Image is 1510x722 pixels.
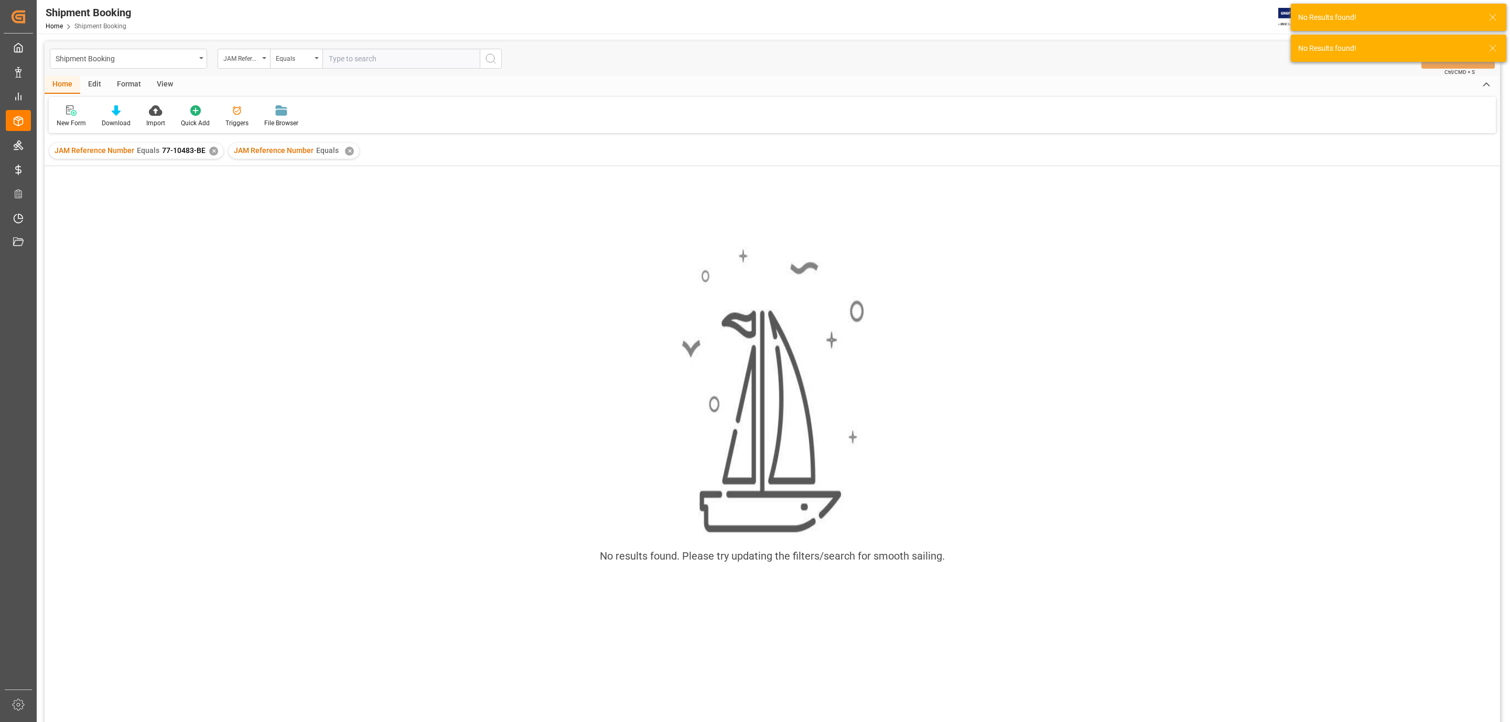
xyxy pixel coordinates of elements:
[56,51,196,64] div: Shipment Booking
[264,118,298,128] div: File Browser
[181,118,210,128] div: Quick Add
[1298,43,1479,54] div: No Results found!
[1444,68,1475,76] span: Ctrl/CMD + S
[681,247,864,535] img: smooth_sailing.jpeg
[46,5,131,20] div: Shipment Booking
[276,51,311,63] div: Equals
[55,146,134,155] span: JAM Reference Number
[146,118,165,128] div: Import
[57,118,86,128] div: New Form
[46,23,63,30] a: Home
[45,76,80,94] div: Home
[1298,12,1479,23] div: No Results found!
[137,146,159,155] span: Equals
[345,147,354,156] div: ✕
[218,49,270,69] button: open menu
[225,118,249,128] div: Triggers
[234,146,314,155] span: JAM Reference Number
[322,49,480,69] input: Type to search
[223,51,259,63] div: JAM Reference Number
[109,76,149,94] div: Format
[1278,8,1314,26] img: Exertis%20JAM%20-%20Email%20Logo.jpg_1722504956.jpg
[316,146,339,155] span: Equals
[80,76,109,94] div: Edit
[209,147,218,156] div: ✕
[149,76,181,94] div: View
[270,49,322,69] button: open menu
[600,548,945,564] div: No results found. Please try updating the filters/search for smooth sailing.
[162,146,206,155] span: 77-10483-BE
[480,49,502,69] button: search button
[50,49,207,69] button: open menu
[102,118,131,128] div: Download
